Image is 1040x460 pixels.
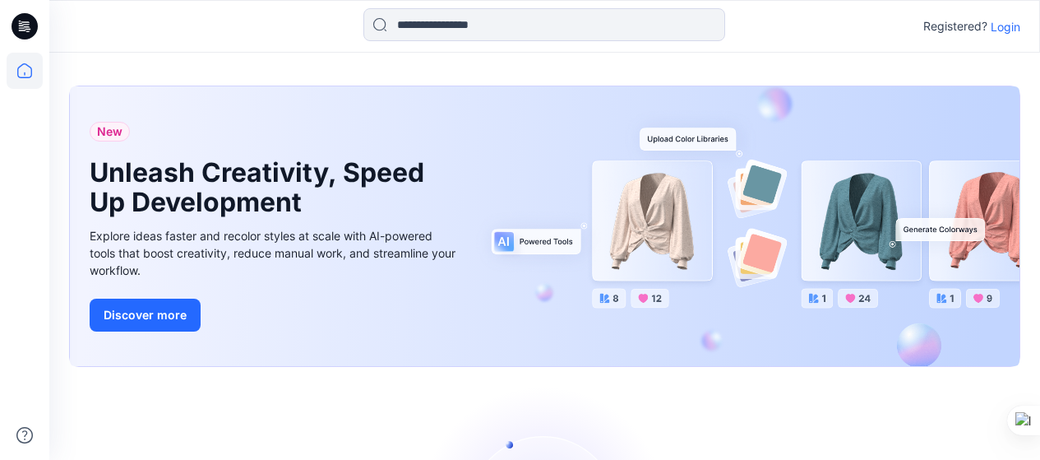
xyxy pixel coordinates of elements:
span: New [97,122,122,142]
p: Login [991,18,1020,35]
div: Explore ideas faster and recolor styles at scale with AI-powered tools that boost creativity, red... [90,227,460,279]
button: Discover more [90,299,201,332]
a: Discover more [90,299,460,332]
p: Registered? [923,16,987,36]
h1: Unleash Creativity, Speed Up Development [90,158,435,217]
